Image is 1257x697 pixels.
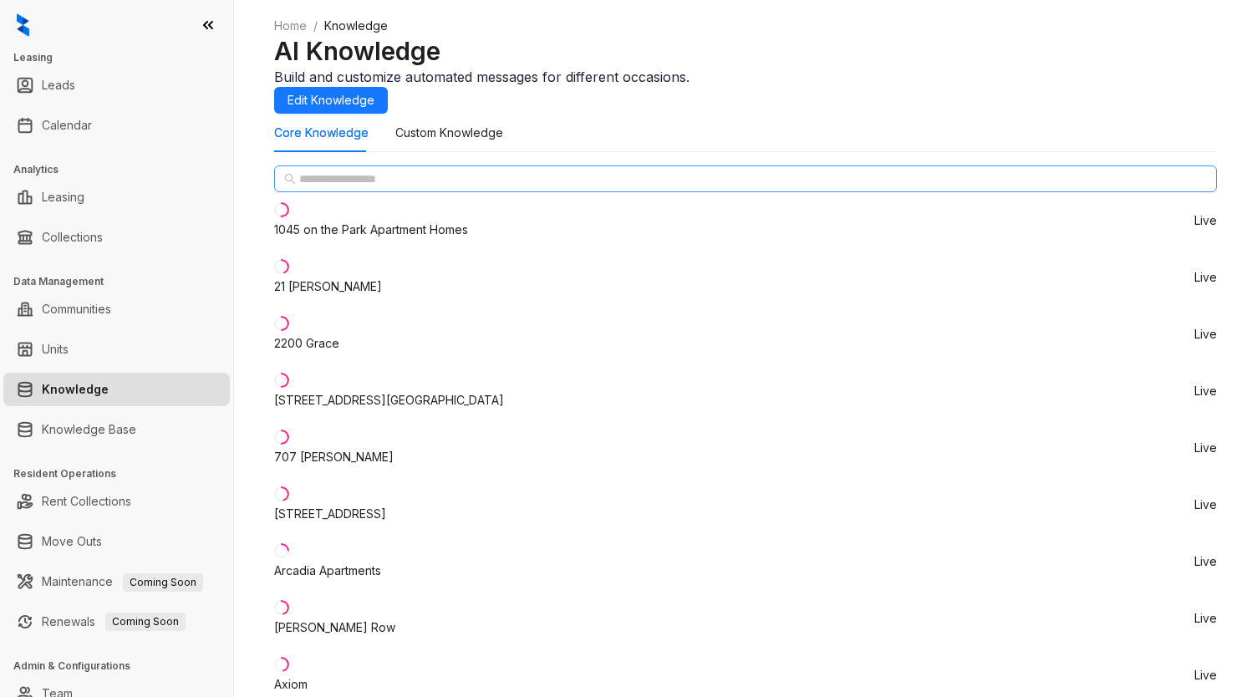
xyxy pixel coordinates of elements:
h3: Admin & Configurations [13,659,233,674]
li: Renewals [3,605,230,638]
div: [STREET_ADDRESS] [274,505,386,523]
li: Calendar [3,109,230,142]
span: Live [1194,442,1217,454]
div: [STREET_ADDRESS][GEOGRAPHIC_DATA] [274,391,504,410]
span: Coming Soon [105,613,186,631]
span: Live [1194,328,1217,340]
a: Rent Collections [42,485,131,518]
a: Calendar [42,109,92,142]
li: / [313,17,318,35]
span: Live [1194,215,1217,226]
h3: Leasing [13,50,233,65]
span: Coming Soon [123,573,203,592]
button: Edit Knowledge [274,87,388,114]
span: Live [1194,385,1217,397]
a: Knowledge Base [42,413,136,446]
a: Home [271,17,310,35]
span: Live [1194,613,1217,624]
li: Collections [3,221,230,254]
a: Communities [42,293,111,326]
h3: Data Management [13,274,233,289]
a: Move Outs [42,525,102,558]
a: Collections [42,221,103,254]
img: logo [17,13,29,37]
li: Knowledge [3,373,230,406]
div: Axiom [274,675,308,694]
li: Knowledge Base [3,413,230,446]
div: 707 [PERSON_NAME] [274,448,394,466]
h3: Resident Operations [13,466,233,481]
li: Units [3,333,230,366]
a: RenewalsComing Soon [42,605,186,638]
span: Knowledge [324,18,388,33]
li: Leads [3,69,230,102]
a: Knowledge [42,373,109,406]
a: Leads [42,69,75,102]
h2: AI Knowledge [274,35,1217,67]
span: search [284,173,296,185]
li: Move Outs [3,525,230,558]
span: Live [1194,272,1217,283]
a: Leasing [42,181,84,214]
li: Rent Collections [3,485,230,518]
a: Units [42,333,69,366]
span: Live [1194,499,1217,511]
span: Live [1194,556,1217,567]
span: Edit Knowledge [288,91,374,109]
li: Maintenance [3,565,230,598]
h3: Analytics [13,162,233,177]
li: Communities [3,293,230,326]
div: Build and customize automated messages for different occasions. [274,67,1217,87]
div: Core Knowledge [274,124,369,142]
span: Live [1194,669,1217,681]
li: Leasing [3,181,230,214]
div: Arcadia Apartments [274,562,381,580]
div: Custom Knowledge [395,124,503,142]
div: [PERSON_NAME] Row [274,618,395,637]
div: 21 [PERSON_NAME] [274,277,382,296]
div: 1045 on the Park Apartment Homes [274,221,468,239]
div: 2200 Grace [274,334,339,353]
